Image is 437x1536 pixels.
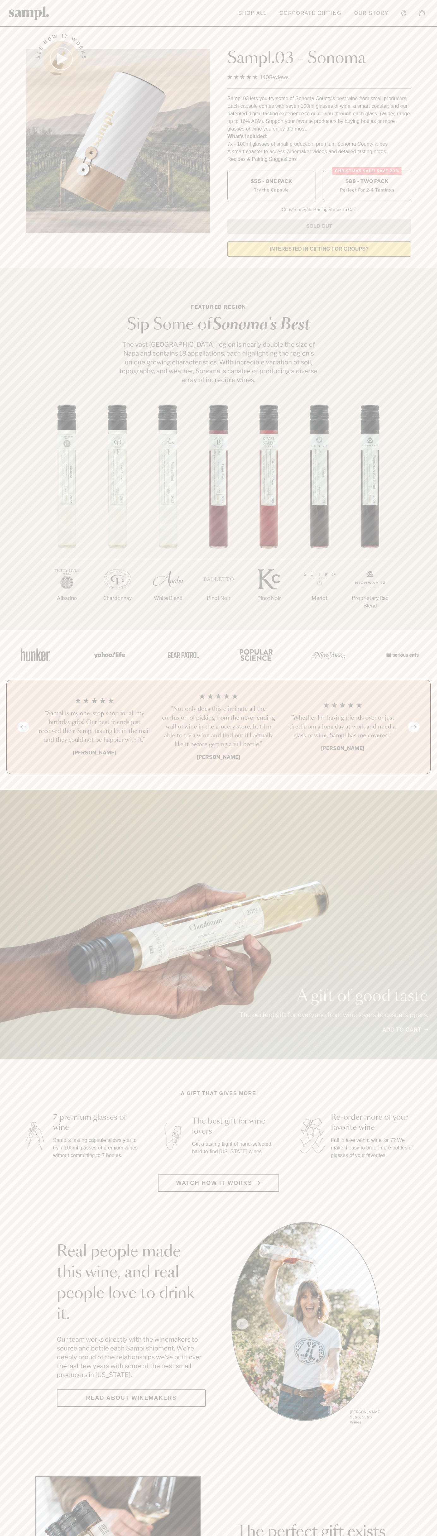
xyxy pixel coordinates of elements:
small: Perfect For 2-4 Tastings [340,186,394,193]
img: Artboard_1_c8cd28af-0030-4af1-819c-248e302c7f06_x450.png [16,641,54,668]
h3: The best gift for wine lovers [192,1116,278,1137]
li: 2 / 4 [162,693,276,761]
li: 5 / 7 [244,405,294,622]
p: Gift a tasting flight of hand-selected, hard-to-find [US_STATE] wines. [192,1140,278,1155]
h2: Real people made this wine, and real people love to drink it. [57,1241,206,1325]
img: Sampl logo [9,6,49,20]
h3: Re-order more of your favorite wine [331,1112,417,1133]
p: Proprietary Red Blend [345,594,395,610]
span: 140 [260,74,269,80]
h3: “Not only does this eliminate all the confusion of picking from the never ending wall of wine in ... [162,705,276,749]
div: Sampl.03 lets you try some of Sonoma County's best wine from small producers. Each capsule comes ... [227,95,411,133]
button: Sold Out [227,219,411,234]
p: Merlot [294,594,345,602]
strong: What’s Included: [227,134,267,139]
a: Read about Winemakers [57,1389,206,1407]
b: [PERSON_NAME] [73,750,116,756]
p: Pinot Noir [193,594,244,602]
li: Christmas Sale Pricing Shown In Cart [278,207,360,212]
li: 2 / 7 [92,405,143,622]
em: Sonoma's Best [212,317,310,332]
h3: “Sampl is my one-stop shop for all my birthday gifts! Our best friends just received their Sampl ... [38,709,152,745]
p: Albarino [42,594,92,602]
button: Watch how it works [158,1174,279,1192]
img: Artboard_7_5b34974b-f019-449e-91fb-745f8d0877ee_x450.png [383,641,421,668]
p: A gift of good taste [239,989,428,1004]
button: Next slide [408,722,420,732]
p: [PERSON_NAME] Sutro, Sutro Wines [350,1410,380,1425]
p: Fall in love with a wine, or 7? We make it easy to order more bottles or glasses of your favorites. [331,1137,417,1159]
li: Recipes & Pairing Suggestions [227,155,411,163]
li: 6 / 7 [294,405,345,622]
p: The vast [GEOGRAPHIC_DATA] region is nearly double the size of Napa and contains 18 appellations,... [117,340,320,384]
p: Our team works directly with the winemakers to source and bottle each Sampl shipment. We’re deepl... [57,1335,206,1379]
li: 4 / 7 [193,405,244,622]
li: A smart coaster to access winemaker videos and detailed tasting notes. [227,148,411,155]
a: Our Story [351,6,392,20]
img: Artboard_6_04f9a106-072f-468a-bdd7-f11783b05722_x450.png [90,641,128,668]
p: Pinot Noir [244,594,294,602]
ul: carousel [231,1222,380,1426]
span: $88 - Two Pack [345,178,389,185]
p: Sampl's tasting capsule allows you to try 7 100ml glasses of premium wines without committing to ... [53,1137,139,1159]
div: Christmas SALE! Save 20% [332,167,402,175]
li: 7 / 7 [345,405,395,630]
img: Artboard_5_7fdae55a-36fd-43f7-8bfd-f74a06a2878e_x450.png [163,641,201,668]
b: [PERSON_NAME] [197,754,240,760]
p: Chardonnay [92,594,143,602]
h1: Sampl.03 - Sonoma [227,49,411,68]
div: slide 1 [231,1222,380,1426]
button: See how it works [44,41,79,76]
li: 7x - 100ml glasses of small production, premium Sonoma County wines [227,140,411,148]
div: 140Reviews [227,73,289,82]
a: Add to cart [382,1026,428,1034]
li: 3 / 4 [285,693,399,761]
span: Reviews [269,74,289,80]
li: 1 / 4 [38,693,152,761]
a: Corporate Gifting [276,6,345,20]
img: Sampl.03 - Sonoma [26,49,210,233]
a: Shop All [235,6,270,20]
img: Artboard_4_28b4d326-c26e-48f9-9c80-911f17d6414e_x450.png [236,641,274,668]
a: interested in gifting for groups? [227,241,411,257]
h3: 7 premium glasses of wine [53,1112,139,1133]
p: White Blend [143,594,193,602]
b: [PERSON_NAME] [321,745,364,751]
p: The perfect gift for everyone from wine lovers to casual sippers. [239,1010,428,1019]
h3: “Whether I'm having friends over or just tired from a long day at work and need a glass of wine, ... [285,714,399,740]
button: Previous slide [17,722,29,732]
li: 3 / 7 [143,405,193,622]
small: Try the Capsule [254,186,289,193]
img: Artboard_3_0b291449-6e8c-4d07-b2c2-3f3601a19cd1_x450.png [309,641,347,668]
li: 1 / 7 [42,405,92,622]
span: $55 - One Pack [251,178,292,185]
p: Featured Region [117,303,320,311]
h2: A gift that gives more [181,1090,256,1097]
h2: Sip Some of [117,317,320,332]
